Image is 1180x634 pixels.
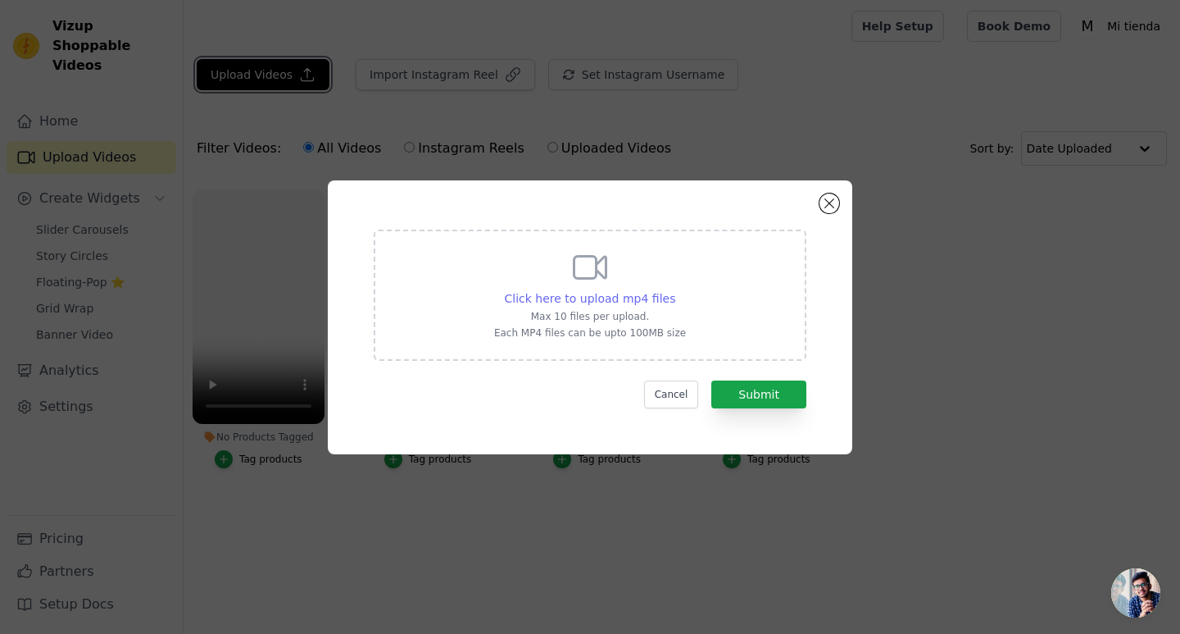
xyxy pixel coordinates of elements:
[1111,568,1160,618] a: Open chat
[505,292,676,305] span: Click here to upload mp4 files
[711,381,806,408] button: Submit
[494,310,686,323] p: Max 10 files per upload.
[819,194,839,213] button: Close modal
[494,326,686,340] p: Each MP4 files can be upto 100MB size
[644,381,699,408] button: Cancel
